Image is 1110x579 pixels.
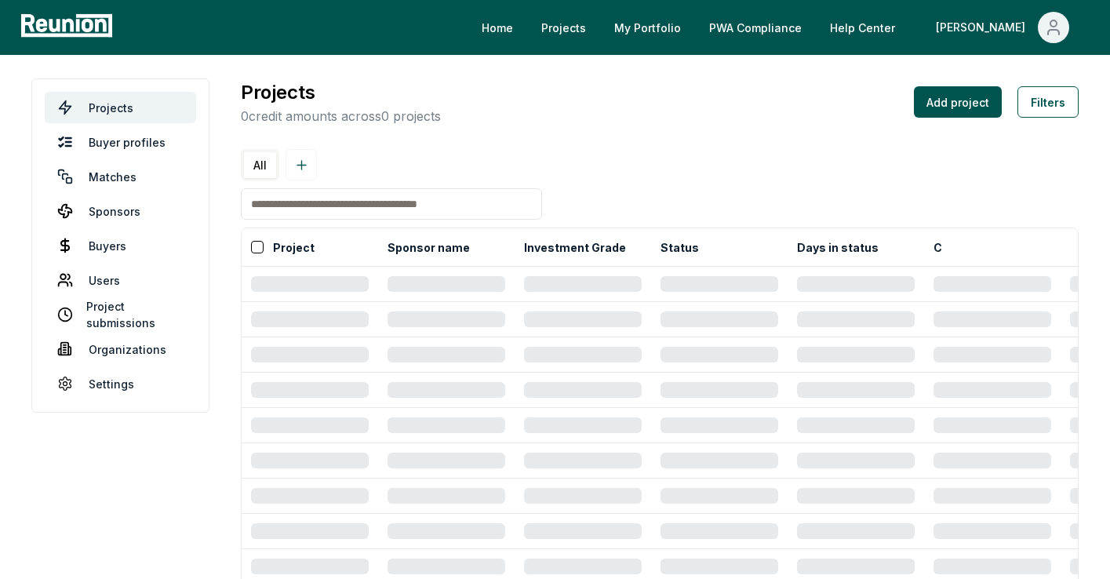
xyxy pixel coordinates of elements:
button: All [244,152,276,178]
button: Credit type [930,231,999,263]
a: Organizations [45,333,196,365]
button: Filters [1017,86,1079,118]
a: PWA Compliance [697,12,814,43]
div: [PERSON_NAME] [936,12,1032,43]
a: Help Center [817,12,908,43]
nav: Main [469,12,1094,43]
a: My Portfolio [602,12,693,43]
button: Add project [914,86,1002,118]
a: Users [45,264,196,296]
button: Project [270,231,318,263]
button: Status [657,231,702,263]
a: Project submissions [45,299,196,330]
a: Projects [45,92,196,123]
a: Buyer profiles [45,126,196,158]
a: Buyers [45,230,196,261]
h3: Projects [241,78,441,107]
a: Projects [529,12,599,43]
button: Days in status [794,231,882,263]
a: Settings [45,368,196,399]
button: [PERSON_NAME] [923,12,1082,43]
button: Investment Grade [521,231,629,263]
button: Sponsor name [384,231,473,263]
a: Sponsors [45,195,196,227]
a: Home [469,12,526,43]
a: Matches [45,161,196,192]
p: 0 credit amounts across 0 projects [241,107,441,126]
